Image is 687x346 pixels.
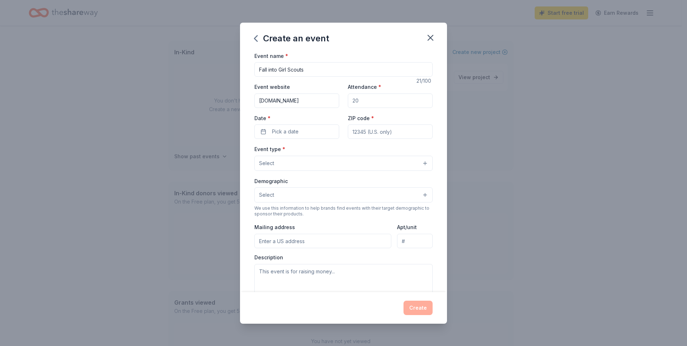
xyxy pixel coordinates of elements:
[254,115,339,122] label: Date
[348,83,381,91] label: Attendance
[254,83,290,91] label: Event website
[254,33,329,44] div: Create an event
[254,224,295,231] label: Mailing address
[397,234,433,248] input: #
[272,127,299,136] span: Pick a date
[254,156,433,171] button: Select
[348,124,433,139] input: 12345 (U.S. only)
[254,187,433,202] button: Select
[259,159,274,168] span: Select
[254,146,285,153] label: Event type
[348,94,433,108] input: 20
[254,234,391,248] input: Enter a US address
[254,254,283,261] label: Description
[254,205,433,217] div: We use this information to help brands find events with their target demographic to sponsor their...
[348,115,374,122] label: ZIP code
[254,178,288,185] label: Demographic
[254,94,339,108] input: https://www...
[416,77,433,85] div: 21 /100
[254,124,339,139] button: Pick a date
[259,191,274,199] span: Select
[397,224,417,231] label: Apt/unit
[254,53,288,60] label: Event name
[254,62,433,77] input: Spring Fundraiser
